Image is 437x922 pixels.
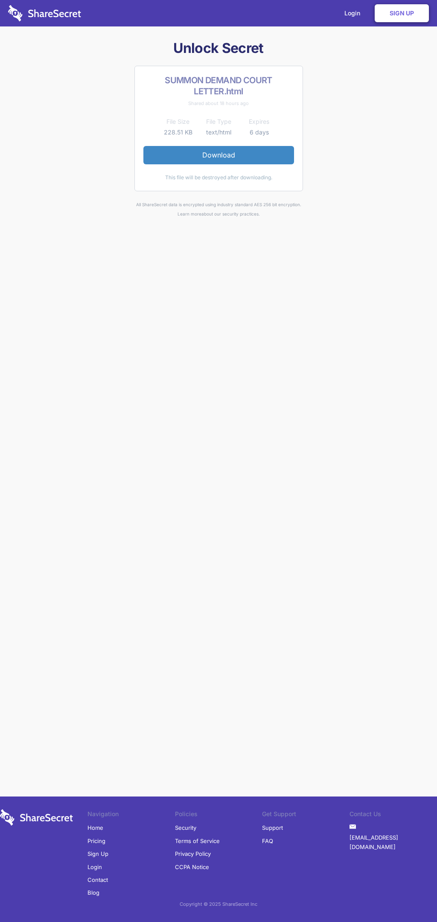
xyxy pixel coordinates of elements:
[262,821,283,834] a: Support
[239,117,280,127] th: Expires
[158,127,198,137] td: 228.51 KB
[175,821,196,834] a: Security
[87,886,99,899] a: Blog
[175,861,209,873] a: CCPA Notice
[198,127,239,137] td: text/html
[198,117,239,127] th: File Type
[175,834,220,847] a: Terms of Service
[350,831,437,854] a: [EMAIL_ADDRESS][DOMAIN_NAME]
[87,821,103,834] a: Home
[178,211,201,216] a: Learn more
[262,809,350,821] li: Get Support
[87,861,102,873] a: Login
[143,99,294,108] div: Shared about 18 hours ago
[143,75,294,97] h2: SUMMON DEMAND COURT LETTER.html
[87,847,108,860] a: Sign Up
[350,809,437,821] li: Contact Us
[87,873,108,886] a: Contact
[143,173,294,182] div: This file will be destroyed after downloading.
[262,834,273,847] a: FAQ
[158,117,198,127] th: File Size
[175,847,211,860] a: Privacy Policy
[239,127,280,137] td: 6 days
[175,809,262,821] li: Policies
[8,5,81,21] img: logo-wordmark-white-trans-d4663122ce5f474addd5e946df7df03e33cb6a1c49d2221995e7729f52c070b2.svg
[143,146,294,164] a: Download
[87,834,105,847] a: Pricing
[87,809,175,821] li: Navigation
[375,4,429,22] a: Sign Up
